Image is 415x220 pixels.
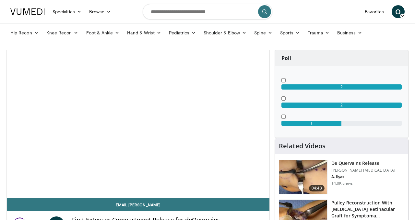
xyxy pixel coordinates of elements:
a: Hand & Wrist [123,26,165,39]
h3: De Quervains Release [331,160,395,166]
a: Business [333,26,366,39]
a: O [392,5,405,18]
a: Hip Recon [6,26,42,39]
a: Foot & Ankle [82,26,124,39]
input: Search topics, interventions [143,4,272,19]
a: Knee Recon [42,26,82,39]
a: Spine [250,26,276,39]
span: 04:43 [309,185,325,191]
a: Specialties [49,5,85,18]
a: Shoulder & Elbow [200,26,250,39]
h4: Related Videos [279,142,326,150]
img: fcbb7653-638d-491d-ab91-ceb02087afd5.150x105_q85_crop-smart_upscale.jpg [279,160,327,194]
a: 04:43 De Quervains Release [PERSON_NAME] [MEDICAL_DATA] A. Ilyas 14.0K views [279,160,404,194]
h3: Pulley Reconstruction With [MEDICAL_DATA] Retinacular Graft for Symptoma… [331,200,404,219]
a: Trauma [304,26,333,39]
strong: Poll [281,55,291,62]
a: Sports [276,26,304,39]
div: 2 [281,103,402,108]
div: 2 [281,84,402,90]
a: Browse [85,5,115,18]
video-js: Video Player [7,50,269,198]
img: VuMedi Logo [10,8,45,15]
div: 1 [281,121,342,126]
p: 14.0K views [331,181,353,186]
a: Email [PERSON_NAME] [7,198,269,211]
p: A. Ilyas [331,174,395,179]
p: [PERSON_NAME] [MEDICAL_DATA] [331,168,395,173]
a: Favorites [361,5,388,18]
a: Pediatrics [165,26,200,39]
